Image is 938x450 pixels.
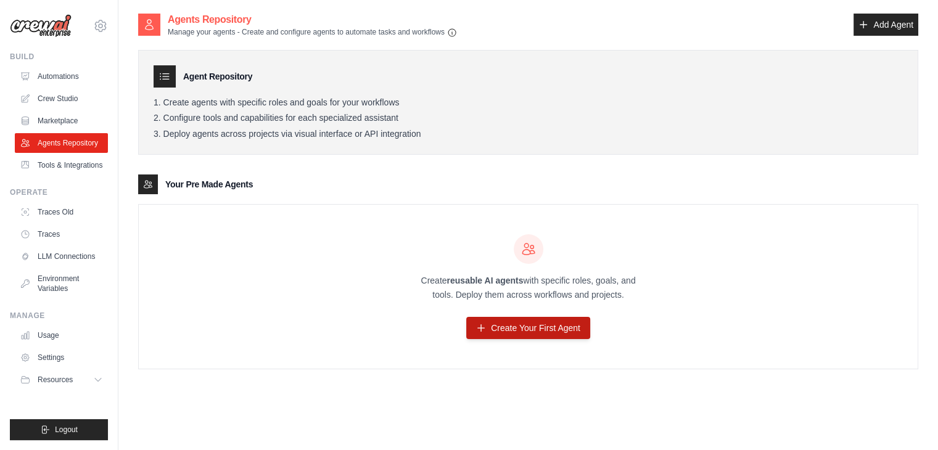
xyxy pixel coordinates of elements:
img: Logo [10,14,72,38]
p: Manage your agents - Create and configure agents to automate tasks and workflows [168,27,457,38]
a: Create Your First Agent [466,317,590,339]
a: Traces Old [15,202,108,222]
h3: Your Pre Made Agents [165,178,253,190]
button: Logout [10,419,108,440]
h3: Agent Repository [183,70,252,83]
div: Build [10,52,108,62]
a: LLM Connections [15,247,108,266]
span: Logout [55,425,78,435]
a: Crew Studio [15,89,108,108]
li: Configure tools and capabilities for each specialized assistant [154,113,903,124]
li: Create agents with specific roles and goals for your workflows [154,97,903,108]
a: Agents Repository [15,133,108,153]
div: Manage [10,311,108,321]
a: Settings [15,348,108,367]
a: Add Agent [854,14,918,36]
strong: reusable AI agents [446,276,523,285]
a: Automations [15,67,108,86]
a: Traces [15,224,108,244]
button: Resources [15,370,108,390]
li: Deploy agents across projects via visual interface or API integration [154,129,903,140]
a: Tools & Integrations [15,155,108,175]
p: Create with specific roles, goals, and tools. Deploy them across workflows and projects. [410,274,647,302]
div: Operate [10,187,108,197]
a: Usage [15,325,108,345]
a: Marketplace [15,111,108,131]
h2: Agents Repository [168,12,457,27]
a: Environment Variables [15,269,108,298]
span: Resources [38,375,73,385]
